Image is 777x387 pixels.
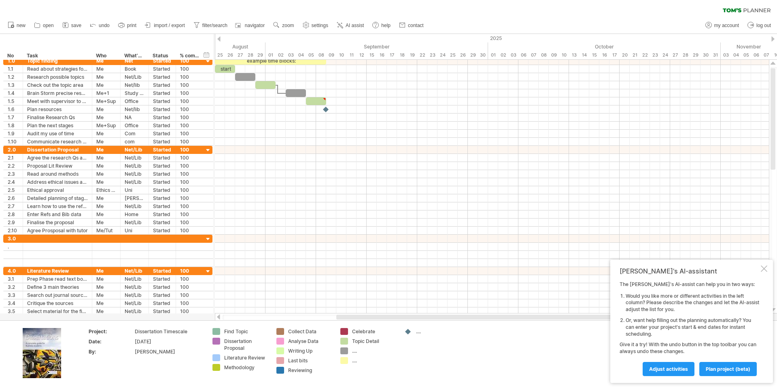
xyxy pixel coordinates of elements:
[180,73,200,81] div: 100
[706,366,750,372] span: plan project (beta)
[408,23,424,28] span: contact
[761,51,771,59] div: Friday, 7 November 2025
[153,219,172,226] div: Started
[125,105,144,113] div: Net/lib
[153,275,172,283] div: Started
[125,122,144,129] div: Office
[180,170,200,178] div: 100
[153,114,172,121] div: Started
[370,20,393,31] a: help
[224,328,268,335] div: Find Topic
[488,42,721,51] div: October 2025
[8,243,19,250] div: .
[8,194,19,202] div: 2.6
[153,130,172,137] div: Started
[99,23,110,28] span: undo
[640,51,650,59] div: Wednesday, 22 October 2025
[153,89,172,97] div: Started
[27,267,88,275] div: Literature Review
[8,130,19,137] div: 1.9
[180,162,200,170] div: 100
[125,89,144,97] div: Study Room
[180,154,200,162] div: 100
[153,81,172,89] div: Started
[96,114,116,121] div: Me
[153,138,172,145] div: Started
[180,105,200,113] div: 100
[180,89,200,97] div: 100
[27,65,88,73] div: Read about strategies for finding a topic
[125,275,144,283] div: Net/Lib
[6,20,28,31] a: new
[180,178,200,186] div: 100
[235,51,245,59] div: Wednesday, 27 August 2025
[8,65,19,73] div: 1.1
[116,20,139,31] a: print
[125,57,144,65] div: Net
[27,227,88,234] div: Agree Prosposal with tutor
[125,299,144,307] div: Net/Lib
[288,338,332,345] div: Analyse Data
[8,138,19,145] div: 1.10
[8,275,19,283] div: 3.1
[245,23,265,28] span: navigator
[180,65,200,73] div: 100
[153,267,172,275] div: Started
[367,51,377,59] div: Monday, 15 September 2025
[180,146,200,154] div: 100
[153,73,172,81] div: Started
[352,347,396,354] div: ....
[125,219,144,226] div: Net/Lib
[96,291,116,299] div: Me
[89,328,133,335] div: Project:
[89,348,133,355] div: By:
[8,162,19,170] div: 2.2
[8,73,19,81] div: 1.2
[589,51,599,59] div: Wednesday, 15 October 2025
[180,186,200,194] div: 100
[8,202,19,210] div: 2.7
[8,81,19,89] div: 1.3
[125,307,144,315] div: Net/Lib
[620,281,759,376] div: The [PERSON_NAME]'s AI-assist can help you in two ways: Give it a try! With the undo button in th...
[153,210,172,218] div: Started
[153,105,172,113] div: Started
[96,170,116,178] div: Me
[8,114,19,121] div: 1.7
[427,51,437,59] div: Tuesday, 23 September 2025
[271,20,296,31] a: zoom
[153,122,172,129] div: Started
[276,51,286,59] div: Tuesday, 2 September 2025
[488,51,498,59] div: Wednesday, 1 October 2025
[125,194,144,202] div: [PERSON_NAME]'s Pl
[312,23,328,28] span: settings
[397,20,426,31] a: contact
[288,347,332,354] div: Writing Up
[180,57,200,65] div: 100
[620,267,759,275] div: [PERSON_NAME]'s AI-assistant
[153,154,172,162] div: Started
[96,186,116,194] div: Ethics Comm
[335,20,366,31] a: AI assist
[125,97,144,105] div: Office
[599,51,609,59] div: Thursday, 16 October 2025
[8,122,19,129] div: 1.8
[288,357,332,364] div: Last bits
[96,146,116,154] div: Me
[125,291,144,299] div: Net/Lib
[650,51,660,59] div: Thursday, 23 October 2025
[125,210,144,218] div: Home
[135,348,203,355] div: [PERSON_NAME]
[27,219,88,226] div: Finalise the proposal
[27,122,88,129] div: Plan the next stages
[27,52,87,60] div: Task
[125,178,144,186] div: Net/Lib
[96,307,116,315] div: Me
[224,364,268,371] div: Methodology
[626,293,759,313] li: Would you like more or different activities in the left column? Please describe the changes and l...
[27,291,88,299] div: Search out journal sources
[458,51,468,59] div: Friday, 26 September 2025
[125,114,144,121] div: NA
[518,51,529,59] div: Monday, 6 October 2025
[96,81,116,89] div: Me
